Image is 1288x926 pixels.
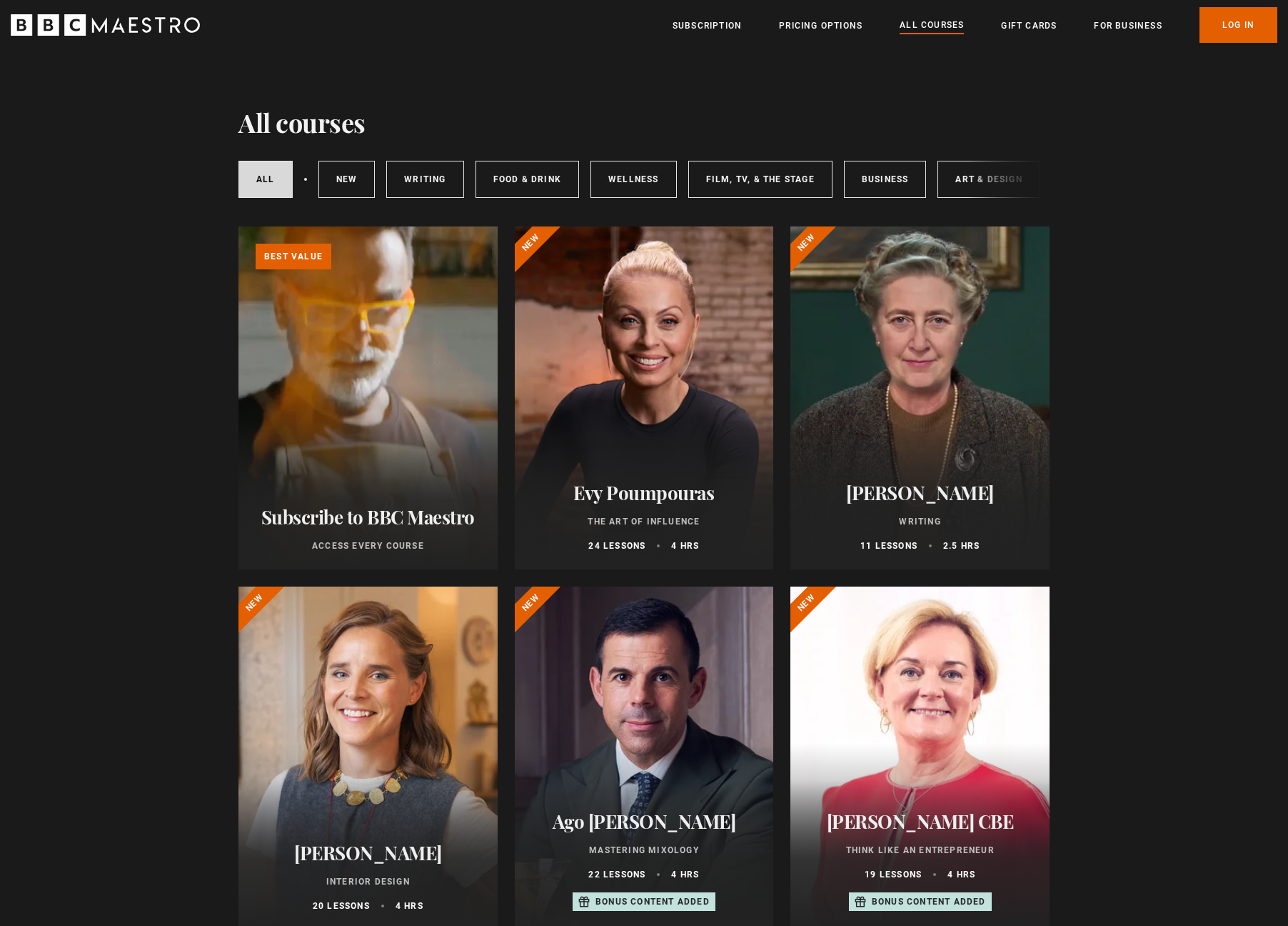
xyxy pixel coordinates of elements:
a: [PERSON_NAME] Writing 11 lessons 2.5 hrs New [790,226,1050,569]
p: 24 lessons [588,539,645,552]
p: 4 hrs [671,539,699,552]
a: Pricing Options [779,19,862,33]
a: Business [844,161,927,198]
h2: Evy Poumpouras [532,482,757,504]
p: The Art of Influence [532,515,757,528]
a: Gift Cards [1001,19,1057,33]
p: Think Like an Entrepreneur [807,844,1032,857]
h2: [PERSON_NAME] [256,842,481,864]
a: Evy Poumpouras The Art of Influence 24 lessons 4 hrs New [515,226,774,569]
a: Art & Design [937,161,1040,198]
p: 2.5 hrs [943,539,980,552]
p: Writing [807,515,1032,528]
a: Log In [1199,7,1277,43]
h1: All courses [238,107,366,137]
p: 20 lessons [313,900,370,912]
p: Interior Design [256,875,481,888]
a: All Courses [900,18,964,34]
a: For business [1094,19,1162,33]
p: 4 hrs [671,868,699,881]
a: Wellness [590,161,677,198]
h2: Ago [PERSON_NAME] [532,810,757,832]
a: All [238,161,293,198]
p: Bonus content added [595,895,710,908]
nav: Primary [673,7,1277,43]
svg: BBC Maestro [11,14,200,36]
h2: [PERSON_NAME] CBE [807,810,1032,832]
a: Writing [386,161,463,198]
p: 4 hrs [396,900,423,912]
p: Mastering Mixology [532,844,757,857]
p: 19 lessons [865,868,922,881]
p: Bonus content added [872,895,986,908]
a: Food & Drink [476,161,579,198]
a: Film, TV, & The Stage [688,161,832,198]
p: Best value [256,244,331,269]
p: 22 lessons [588,868,645,881]
p: 4 hrs [947,868,975,881]
a: Subscription [673,19,742,33]
p: 11 lessons [860,539,917,552]
a: New [318,161,376,198]
h2: [PERSON_NAME] [807,482,1032,504]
